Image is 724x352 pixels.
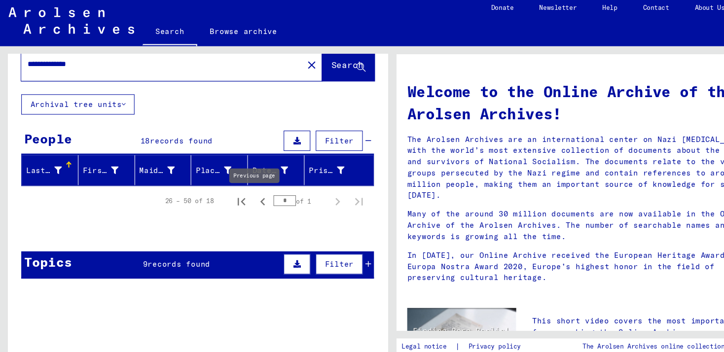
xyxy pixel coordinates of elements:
[233,180,253,200] button: Previous page
[253,185,302,195] div: of 1
[152,186,197,195] div: 26 – 50 of 18
[376,79,707,120] h1: Welcome to the Online Archive of the Arolsen Archives!
[233,154,281,170] div: Date of Birth
[302,180,322,200] button: Next page
[376,128,707,190] p: The Arolsen Archives are an international center on Nazi [MEDICAL_DATA] with the world’s most ext...
[125,148,177,176] mat-header-cell: Maiden Name
[213,180,233,200] button: First page
[22,238,67,255] div: Topics
[681,309,704,332] div: Zustimmung ändern
[139,130,196,139] span: records found
[132,244,137,253] span: 9
[538,329,672,338] p: have been realized in partnership with
[371,319,420,330] a: Legal notice
[297,49,346,79] button: Search
[132,22,182,47] a: Search
[692,8,699,16] mat-select-trigger: EN
[291,125,335,144] button: Filter
[681,309,705,333] img: Zustimmung ändern
[22,124,67,141] div: People
[24,154,72,170] div: Last Name
[300,244,326,253] span: Filter
[376,235,707,266] p: In [DATE], our Online Archive received the European Heritage Award / Europa Nostra Award 2020, Eu...
[181,154,228,170] div: Place of Birth
[278,54,297,74] button: Clear
[72,148,125,176] mat-header-cell: First Name
[281,148,345,176] mat-header-cell: Prisoner #
[181,157,214,167] div: Place of Birth
[538,320,672,329] p: The Arolsen Archives online collections
[285,157,318,167] div: Prisoner #
[137,244,194,253] span: records found
[76,154,124,170] div: First Name
[376,197,707,228] p: Many of the around 30 million documents are now available in the Online Archive of the Arolsen Ar...
[20,148,72,176] mat-header-cell: Last Name
[229,148,281,176] mat-header-cell: Date of Birth
[20,92,124,110] button: Archival tree units
[129,154,177,170] div: Maiden Name
[24,157,57,167] div: Last Name
[285,154,333,170] div: Prisoner #
[491,296,707,317] p: This short video covers the most important tips for searching the Online Archive.
[300,130,326,139] span: Filter
[371,330,493,339] p: Copyright © Arolsen Archives, 2021
[130,130,139,139] span: 18
[76,157,109,167] div: First Name
[182,22,268,45] a: Browse archive
[177,148,229,176] mat-header-cell: Place of Birth
[291,239,335,258] button: Filter
[129,157,162,167] div: Maiden Name
[306,60,335,70] span: Search
[425,319,493,330] a: Privacy policy
[677,317,714,341] img: yv_logo.png
[322,180,341,200] button: Last page
[376,289,476,344] img: video.jpg
[371,319,493,330] div: |
[233,157,266,167] div: Date of Birth
[8,11,124,36] img: Arolsen_neg.svg
[282,59,293,70] mat-icon: close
